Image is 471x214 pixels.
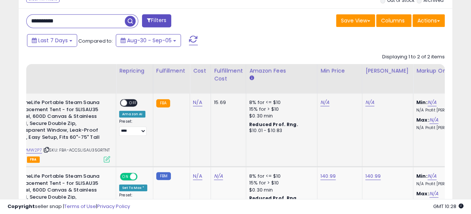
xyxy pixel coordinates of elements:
[127,100,139,106] span: OFF
[381,17,405,24] span: Columns
[320,99,329,106] a: N/A
[43,147,110,153] span: | SKU: FBA-ACCSLISAU35GRTNT
[193,172,202,180] a: N/A
[249,128,311,134] div: $10.01 - $10.83
[78,37,113,45] span: Compared to:
[336,14,375,27] button: Save View
[27,34,77,47] button: Last 7 Days
[136,174,148,180] span: OFF
[38,37,68,44] span: Last 7 Days
[416,99,428,106] b: Min:
[249,99,311,106] div: 8% for <= $10
[320,172,336,180] a: 140.99
[416,190,429,197] b: Max:
[249,106,311,113] div: 15% for > $10
[433,203,464,210] span: 2025-09-13 10:28 GMT
[365,172,381,180] a: 140.99
[416,172,428,180] b: Min:
[416,116,429,123] b: Max:
[27,156,40,163] span: FBA
[249,187,311,193] div: $0.30 min
[119,111,145,117] div: Amazon AI
[119,119,147,136] div: Preset:
[365,67,410,75] div: [PERSON_NAME]
[121,174,130,180] span: ON
[156,99,170,107] small: FBA
[116,34,181,47] button: Aug-30 - Sep-05
[429,116,438,124] a: N/A
[413,14,445,27] button: Actions
[193,67,208,75] div: Cost
[14,99,105,143] b: SereneLife Portable Steam Sauna Replacement Tent - for SLISAU35 Model, 600D Canvas & Stainless St...
[214,172,223,180] a: N/A
[429,190,438,198] a: N/A
[127,37,172,44] span: Aug-30 - Sep-05
[119,184,147,191] div: Set To Max *
[382,53,445,61] div: Displaying 1 to 2 of 2 items
[428,172,437,180] a: N/A
[249,173,311,180] div: 8% for <= $10
[193,99,202,106] a: N/A
[119,67,150,75] div: Repricing
[249,75,254,82] small: Amazon Fees.
[7,203,130,210] div: seller snap | |
[376,14,411,27] button: Columns
[249,121,298,128] b: Reduced Prof. Rng.
[13,147,42,153] a: B0CYPMW2P7
[214,99,240,106] div: 15.69
[365,99,374,106] a: N/A
[320,67,359,75] div: Min Price
[7,203,35,210] strong: Copyright
[156,67,187,75] div: Fulfillment
[249,67,314,75] div: Amazon Fees
[249,113,311,119] div: $0.30 min
[214,67,243,83] div: Fulfillment Cost
[142,14,171,27] button: Filters
[428,99,437,106] a: N/A
[249,180,311,186] div: 15% for > $10
[97,203,130,210] a: Privacy Policy
[64,203,96,210] a: Terms of Use
[156,172,171,180] small: FBM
